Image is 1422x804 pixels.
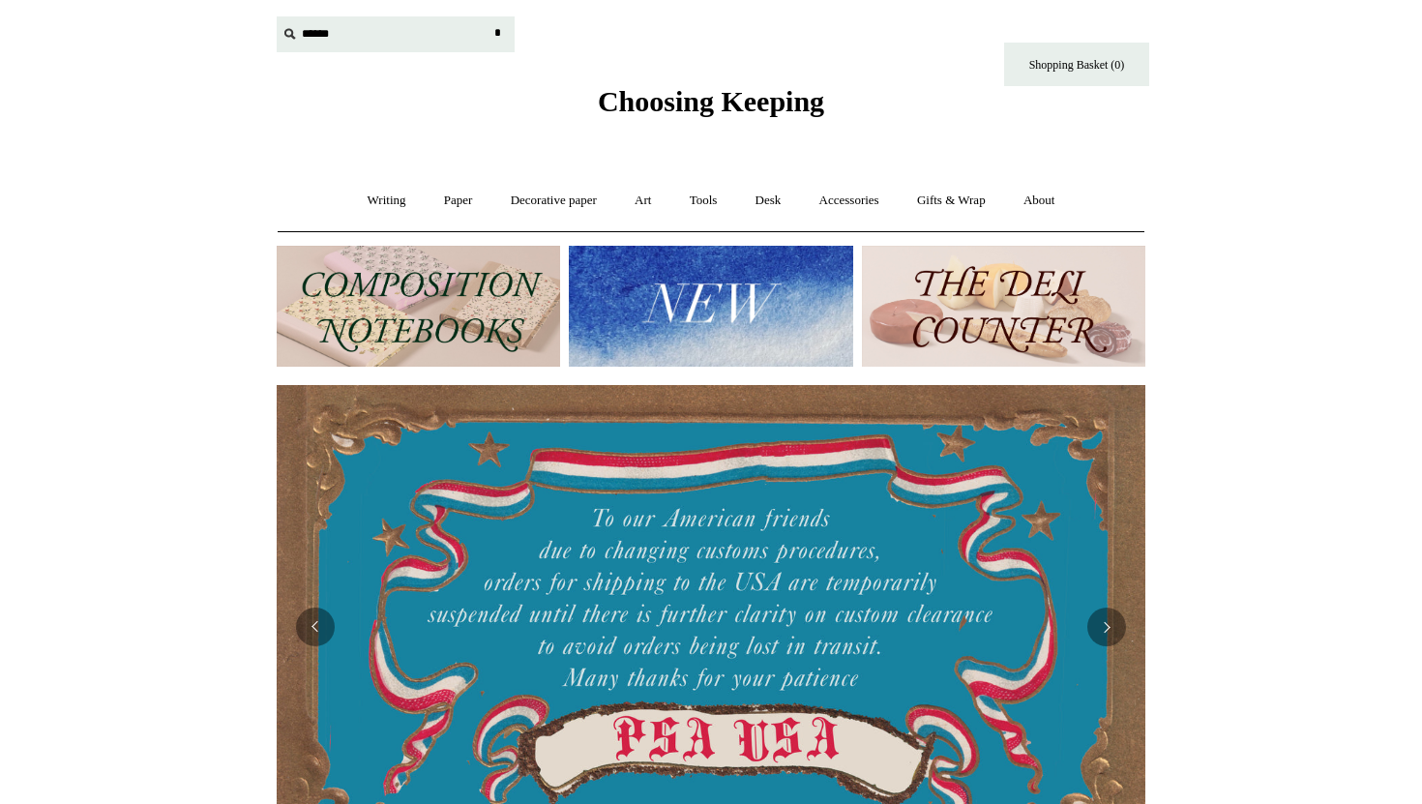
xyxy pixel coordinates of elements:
button: Previous [296,608,335,646]
img: 202302 Composition ledgers.jpg__PID:69722ee6-fa44-49dd-a067-31375e5d54ec [277,246,560,367]
a: Shopping Basket (0) [1004,43,1149,86]
a: About [1006,175,1073,226]
a: Art [617,175,668,226]
img: New.jpg__PID:f73bdf93-380a-4a35-bcfe-7823039498e1 [569,246,852,367]
a: Tools [672,175,735,226]
img: The Deli Counter [862,246,1145,367]
a: Paper [427,175,490,226]
a: Choosing Keeping [598,101,824,114]
a: Accessories [802,175,897,226]
a: Desk [738,175,799,226]
span: Choosing Keeping [598,85,824,117]
button: Next [1087,608,1126,646]
a: Gifts & Wrap [900,175,1003,226]
a: Writing [350,175,424,226]
a: Decorative paper [493,175,614,226]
